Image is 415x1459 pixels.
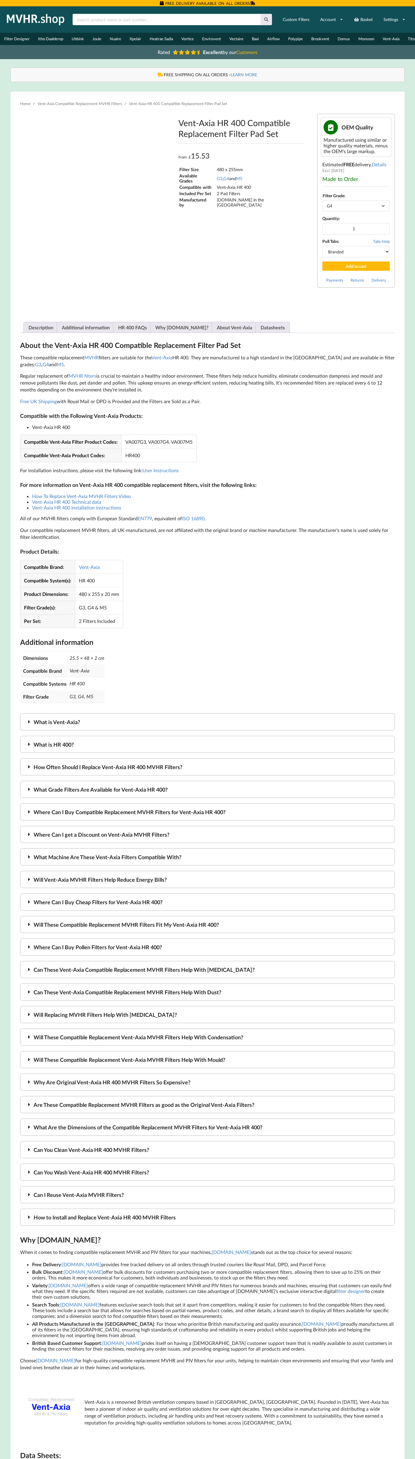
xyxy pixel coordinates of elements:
[342,124,373,131] span: OEM Quality
[20,893,395,911] div: Where Can I Buy Cheap Filters for Vent-Axia HR 400?
[350,14,377,25] a: Basket
[20,1249,395,1256] p: When it comes to finding compatible replacement MVHR and PIV filters for your machines, stands ou...
[20,651,105,704] table: Product Details
[324,137,389,154] div: Manufactured using similar or higher quality materials, minus the OEM's large markup.
[217,176,222,181] a: G3
[32,1302,59,1307] span: Search Tools
[20,560,75,573] td: Compatible Brand:
[64,1269,103,1275] a: [DOMAIN_NAME]
[35,361,41,367] a: G3
[223,176,229,181] a: G4
[151,355,172,360] a: Vent-Axia
[20,1096,395,1113] div: Are These Compatible Replacement MVHR Filters as good as the Original Vent-Axia Filters?
[20,983,395,1001] div: Can These Vent-Axia Compatible Replacement MVHR Filters Help With Dust?
[57,361,64,367] a: M5
[142,467,179,473] a: User Instructions
[121,449,196,462] td: HR400
[138,515,152,521] a: EN779
[20,435,121,448] td: Compatible Vent-Axia Filter Product Codes:
[125,33,145,45] a: Xpelair
[118,322,147,333] a: HR 400 FAQs
[20,1186,395,1203] div: Can I Reuse Vent-Axia MVHR Filters?
[20,1119,395,1136] div: What Are the Dimensions of the Compatible Replacement MVHR Filters for Vent-Axia HR 400?
[179,191,216,196] td: Included Per Set
[32,1261,61,1267] span: Free Delivery
[4,12,67,27] img: mvhr.shop.png
[85,1399,390,1426] p: Vent-Axia is a renowned British ventilation company based in [GEOGRAPHIC_DATA], [GEOGRAPHIC_DATA]...
[20,573,75,587] td: Compatible System(s):
[333,33,354,45] a: Domus
[20,601,75,614] td: Filter Grade(s):
[20,101,31,106] a: Home
[378,33,404,45] a: Vent-Axia
[178,117,304,139] h1: Vent-Axia HR 400 Compatible Replacement Filter Pad Set
[216,197,303,208] td: [DOMAIN_NAME] in the [GEOGRAPHIC_DATA]
[75,587,123,600] td: 480 x 255 x 20 mm
[49,1282,88,1288] a: [DOMAIN_NAME]
[20,1357,395,1371] p: Choose for high-quality compatible replacement MVHR and PIV filters for your units, helping to ma...
[32,493,131,499] a: How To Replace Vent-Axia MVHR Filters Video
[17,72,399,78] div: FREE SHIPPING ON ALL ORDERS -
[67,33,88,45] a: Ubbink
[106,33,125,45] a: Nuaire
[36,1358,75,1363] a: [DOMAIN_NAME]
[20,638,395,647] h2: Additional information
[32,499,101,505] a: Vent-Axia HR 400 Technical data
[20,758,395,775] div: How Often Should I Replace Vent-Axia HR 400 MVHR Filters?
[32,1339,395,1353] li: : prides itself on having a [DEMOGRAPHIC_DATA] customer support team that is readily available to...
[336,1288,365,1294] a: filter designer
[372,278,386,282] a: Delivery
[279,14,313,25] a: Custom Filters
[20,1164,395,1181] div: Can You Wash Vent-Axia HR 400 MVHR Filters?
[20,803,395,820] div: Where Can I Buy Compatible Replacement MVHR Filters for Vent-Axia HR 400?
[263,33,284,45] a: Airflow
[231,72,257,77] a: LEARN MORE
[20,1074,395,1091] div: Why Are Original Vent-Axia HR 400 MVHR Filters So Expensive?
[21,691,69,703] th: Filter Grade
[236,49,257,55] i: Customers
[216,173,303,184] td: , and
[154,47,261,57] a: Rated Excellentby ourCustomers
[323,193,344,198] label: Filter Grade
[102,1340,142,1346] a: [DOMAIN_NAME]
[21,678,69,690] th: Compatible Systems
[212,1249,251,1255] a: [DOMAIN_NAME]
[60,1302,100,1307] a: [DOMAIN_NAME]
[32,1320,395,1339] li: : For those who prioritise British manufacturing and quality assurance, proudly manufactures all ...
[236,176,242,181] a: M5
[20,916,395,933] div: Will These Compatible Replacement MVHR Filters Fit My Vent-Axia HR 400?
[307,33,333,45] a: Brookvent
[158,49,170,55] span: Rated
[351,278,364,282] a: Returns
[34,33,67,45] a: Itho Daalderop
[203,49,257,55] span: by our
[372,162,387,167] a: Details
[20,781,395,798] div: What Grade Filters Are Available for Vent-Axia HR 400?
[75,614,123,628] td: 2 Filters Included
[216,167,303,172] td: 480 x 255mm
[216,184,303,190] td: Vent-Axia HR 400
[121,435,196,448] td: VA007G3, VA007G4, VA007M5
[179,173,216,184] td: Available Grades
[284,33,307,45] a: Polypipe
[189,151,210,160] bdi: 15.53
[32,1268,395,1282] li: : offer bulk discounts for customers purchasing two or more compatible replacement filters, allow...
[20,614,75,628] td: Per Set:
[32,505,121,510] a: Vent-Axia HR 400 Installation instructions
[177,33,198,45] a: Vortice
[20,412,395,419] h3: Compatible with the Following Vent-Axia Products:
[20,587,75,600] td: Product Dimensions:
[32,1340,101,1346] span: British Based Customer Support
[182,515,205,521] a: ISO 16890
[75,573,123,587] td: HR 400
[20,1235,395,1245] h2: Why [DOMAIN_NAME]?
[354,33,378,45] a: Monsoon
[62,322,110,333] a: Additional information
[28,322,53,333] a: Description
[20,398,57,404] a: Free UK Shipping
[62,1261,101,1267] a: [DOMAIN_NAME]
[20,848,395,865] div: What Machine Are These Vent-Axia Filters Compatible With?
[20,373,395,393] p: Regular replacement of is crucial to maintain a healthy indoor environment. These filters help re...
[216,191,303,196] td: 2 Pad Filters
[21,652,69,664] th: Dimensions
